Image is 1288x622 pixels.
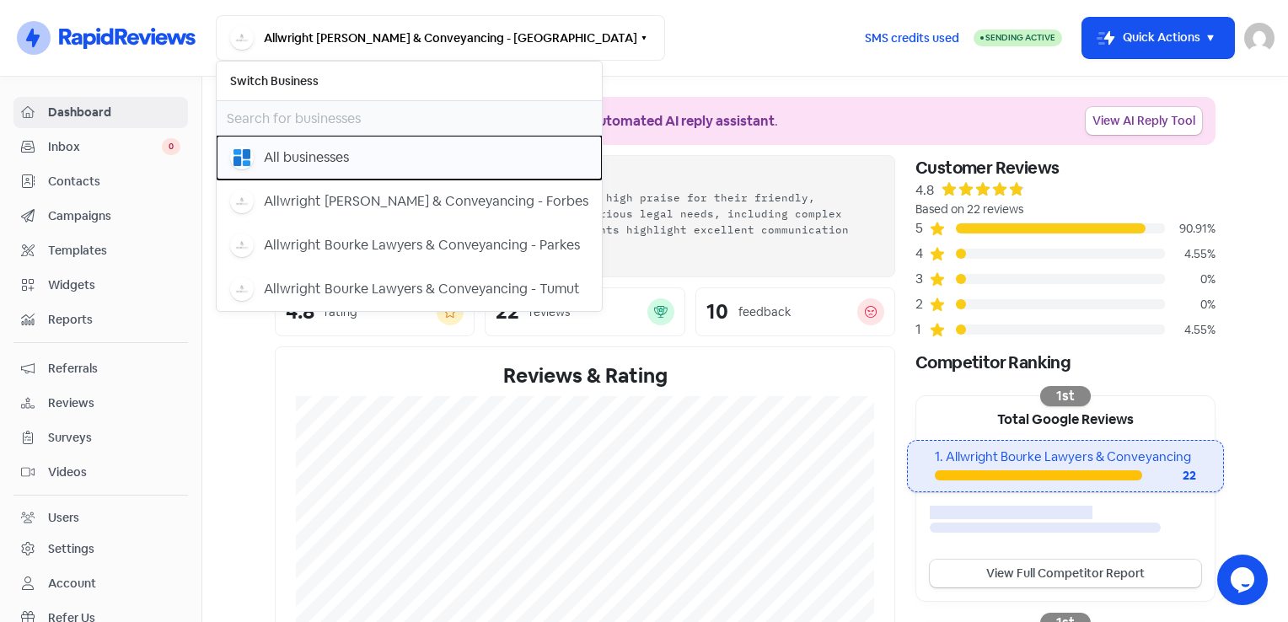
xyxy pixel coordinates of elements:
[695,287,895,336] a: 10feedback
[13,166,188,197] a: Contacts
[915,218,929,239] div: 5
[48,540,94,558] div: Settings
[1165,220,1216,238] div: 90.91%
[13,304,188,335] a: Reports
[1217,555,1271,605] iframe: chat widget
[1244,23,1275,53] img: User
[48,104,180,121] span: Dashboard
[974,28,1062,48] a: Sending Active
[217,180,602,223] button: Allwright [PERSON_NAME] & Conveyancing - Forbes
[13,97,188,128] a: Dashboard
[275,287,475,336] a: 4.8rating
[48,394,180,412] span: Reviews
[1165,245,1216,263] div: 4.55%
[529,303,570,321] div: reviews
[48,276,180,294] span: Widgets
[915,244,929,264] div: 4
[217,62,602,100] h6: Switch Business
[915,350,1216,375] div: Competitor Ranking
[916,396,1215,440] div: Total Google Reviews
[216,15,665,61] button: Allwright [PERSON_NAME] & Conveyancing - [GEOGRAPHIC_DATA]
[485,287,684,336] a: 22reviews
[48,242,180,260] span: Templates
[1165,296,1216,314] div: 0%
[13,131,188,163] a: Inbox 0
[915,180,934,201] div: 4.8
[48,207,180,225] span: Campaigns
[286,302,314,322] div: 4.8
[325,303,357,321] div: rating
[48,311,180,329] span: Reports
[930,560,1201,587] a: View Full Competitor Report
[1040,386,1091,406] div: 1st
[48,429,180,447] span: Surveys
[264,235,580,255] div: Allwright Bourke Lawyers & Conveyancing - Parkes
[915,294,929,314] div: 2
[48,464,180,481] span: Videos
[162,138,180,155] span: 0
[13,457,188,488] a: Videos
[13,270,188,301] a: Widgets
[48,138,162,156] span: Inbox
[1082,18,1234,58] button: Quick Actions
[13,388,188,419] a: Reviews
[48,360,180,378] span: Referrals
[217,101,602,135] input: Search for businesses
[13,353,188,384] a: Referrals
[591,112,775,130] b: automated AI reply assistant
[13,502,188,534] a: Users
[13,534,188,565] a: Settings
[496,302,519,322] div: 22
[738,303,791,321] div: feedback
[217,267,602,311] button: Allwright Bourke Lawyers & Conveyancing - Tumut
[915,269,929,289] div: 3
[935,448,1195,467] div: 1. Allwright Bourke Lawyers & Conveyancing
[865,29,959,47] span: SMS credits used
[264,279,580,299] div: Allwright Bourke Lawyers & Conveyancing - Tumut
[851,28,974,46] a: SMS credits used
[217,223,602,267] button: Allwright Bourke Lawyers & Conveyancing - Parkes
[264,191,588,212] div: Allwright [PERSON_NAME] & Conveyancing - Forbes
[264,147,349,168] div: All businesses
[915,155,1216,180] div: Customer Reviews
[48,575,96,593] div: Account
[985,32,1055,43] span: Sending Active
[296,361,874,391] div: Reviews & Rating
[706,302,728,322] div: 10
[13,201,188,232] a: Campaigns
[1086,107,1202,135] a: View AI Reply Tool
[13,422,188,453] a: Surveys
[48,173,180,190] span: Contacts
[13,568,188,599] a: Account
[217,136,602,180] button: All businesses
[13,235,188,266] a: Templates
[1142,467,1196,485] div: 22
[1165,321,1216,339] div: 4.55%
[915,319,929,340] div: 1
[1165,271,1216,288] div: 0%
[48,509,79,527] div: Users
[915,201,1216,218] div: Based on 22 reviews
